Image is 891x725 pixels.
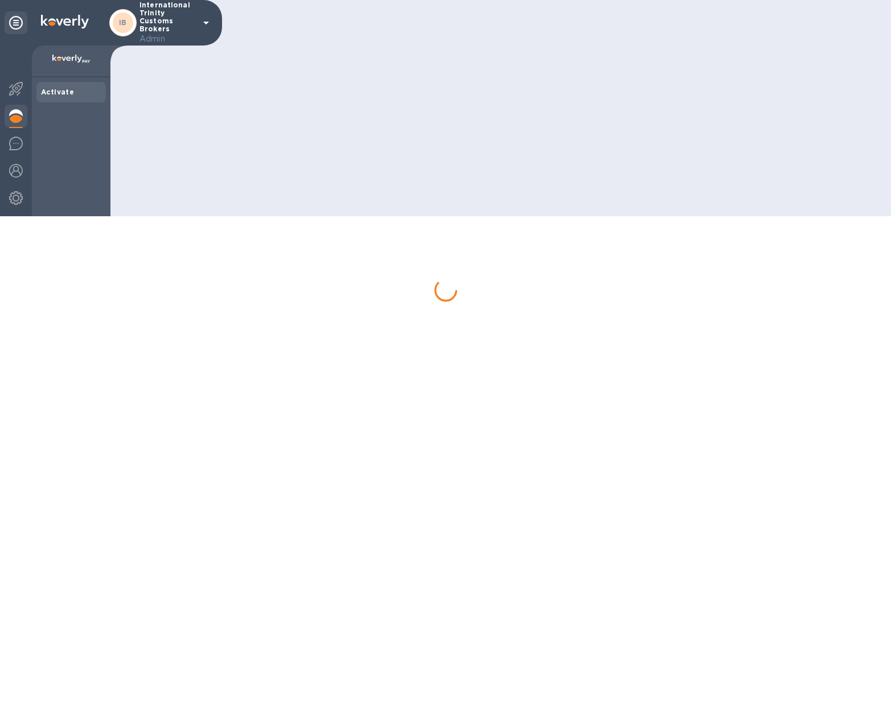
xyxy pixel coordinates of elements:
[41,15,89,28] img: Logo
[41,88,74,96] b: Activate
[5,11,27,34] div: Unpin categories
[139,33,196,45] p: Admin
[119,18,127,27] b: IB
[139,1,196,45] p: International Trinity Customs Brokers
